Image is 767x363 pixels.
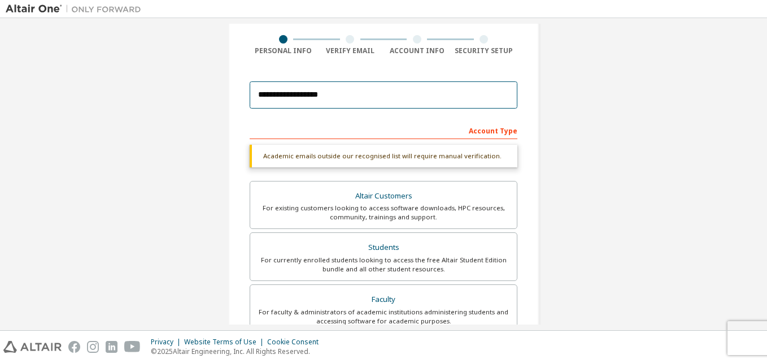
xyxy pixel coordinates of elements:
div: Security Setup [451,46,518,55]
div: For currently enrolled students looking to access the free Altair Student Edition bundle and all ... [257,256,510,274]
img: linkedin.svg [106,341,117,353]
img: youtube.svg [124,341,141,353]
div: Verify Email [317,46,384,55]
div: For existing customers looking to access software downloads, HPC resources, community, trainings ... [257,204,510,222]
img: facebook.svg [68,341,80,353]
p: © 2025 Altair Engineering, Inc. All Rights Reserved. [151,347,325,356]
div: Website Terms of Use [184,338,267,347]
div: Faculty [257,292,510,308]
div: Account Type [250,121,517,139]
div: Academic emails outside our recognised list will require manual verification. [250,145,517,167]
div: Privacy [151,338,184,347]
img: altair_logo.svg [3,341,62,353]
img: instagram.svg [87,341,99,353]
div: For faculty & administrators of academic institutions administering students and accessing softwa... [257,308,510,326]
img: Altair One [6,3,147,15]
div: Personal Info [250,46,317,55]
div: Students [257,240,510,256]
div: Altair Customers [257,188,510,204]
div: Account Info [383,46,451,55]
div: Cookie Consent [267,338,325,347]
